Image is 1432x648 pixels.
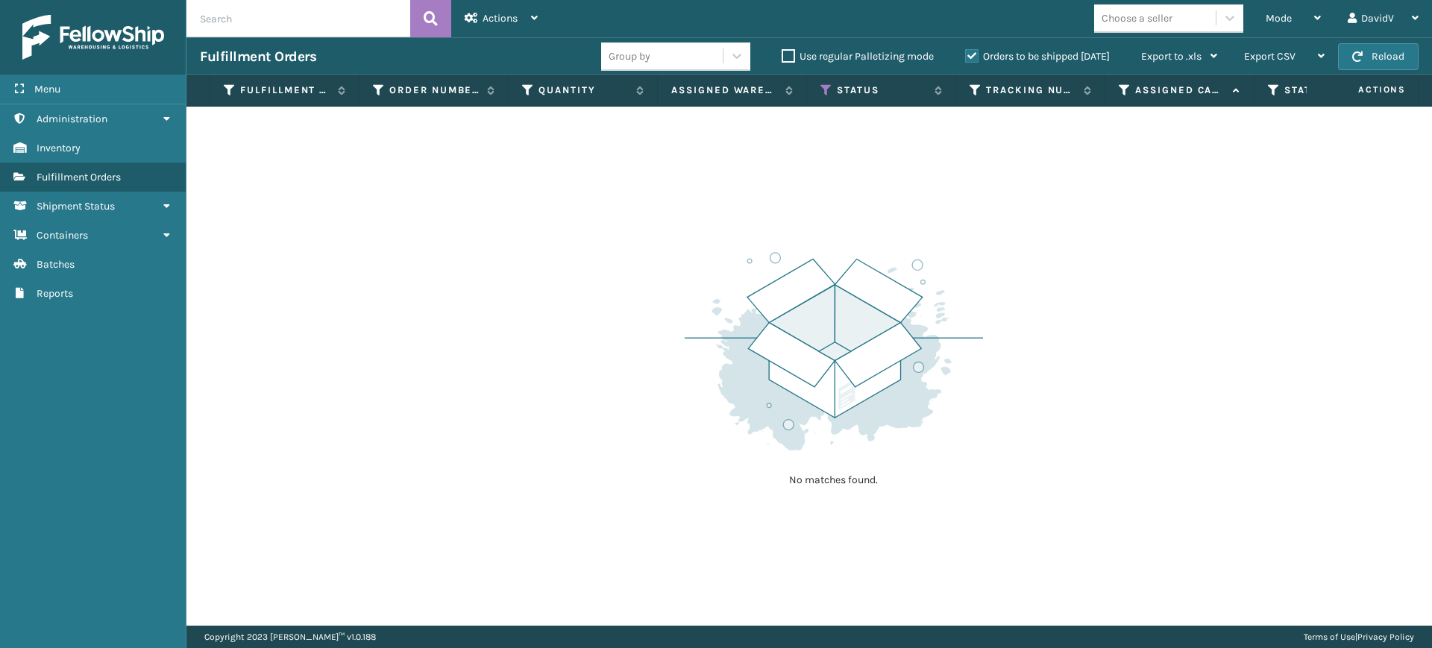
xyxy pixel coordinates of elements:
label: Quantity [538,84,629,97]
span: Shipment Status [37,200,115,213]
p: Copyright 2023 [PERSON_NAME]™ v 1.0.188 [204,626,376,648]
span: Menu [34,83,60,95]
a: Privacy Policy [1357,632,1414,642]
span: Mode [1266,12,1292,25]
div: Group by [609,48,650,64]
div: Choose a seller [1102,10,1172,26]
label: Assigned Carrier Service [1135,84,1225,97]
button: Reload [1338,43,1419,70]
img: logo [22,15,164,60]
span: Export CSV [1244,50,1296,63]
a: Terms of Use [1304,632,1355,642]
span: Batches [37,258,75,271]
span: Inventory [37,142,81,154]
label: Status [837,84,927,97]
label: State [1284,84,1375,97]
span: Actions [483,12,518,25]
label: Assigned Warehouse [671,84,778,97]
div: | [1304,626,1414,648]
label: Order Number [389,84,480,97]
label: Orders to be shipped [DATE] [965,50,1110,63]
span: Administration [37,113,107,125]
label: Use regular Palletizing mode [782,50,934,63]
label: Fulfillment Order Id [240,84,330,97]
h3: Fulfillment Orders [200,48,316,66]
label: Tracking Number [986,84,1076,97]
span: Actions [1311,78,1415,102]
span: Containers [37,229,88,242]
span: Export to .xls [1141,50,1202,63]
span: Fulfillment Orders [37,171,121,183]
span: Reports [37,287,73,300]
